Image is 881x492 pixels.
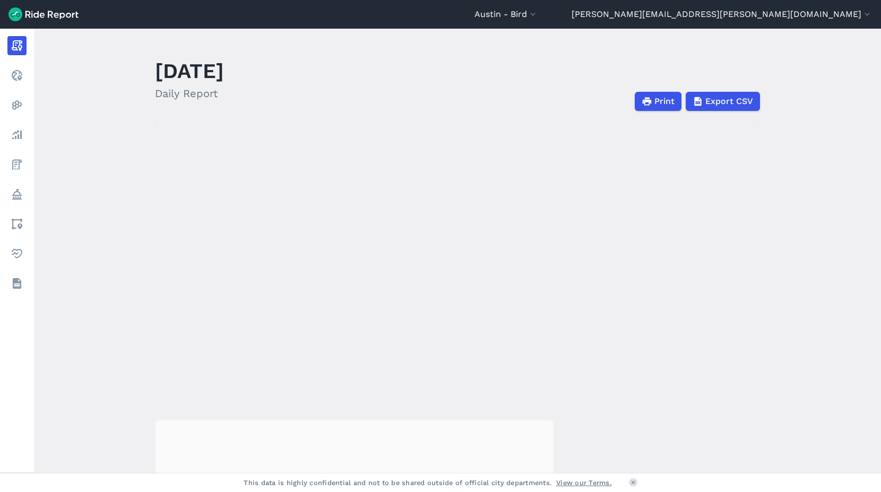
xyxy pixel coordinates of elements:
a: Report [7,36,27,55]
a: Analyze [7,125,27,144]
a: View our Terms. [556,478,612,488]
button: Export CSV [686,92,760,111]
button: Print [635,92,681,111]
button: Austin - Bird [474,8,538,21]
a: Policy [7,185,27,204]
h1: [DATE] [155,56,224,85]
a: Fees [7,155,27,174]
span: Print [654,95,675,108]
a: Heatmaps [7,96,27,115]
span: Export CSV [705,95,753,108]
a: Health [7,244,27,263]
a: Realtime [7,66,27,85]
a: Datasets [7,274,27,293]
img: Ride Report [8,7,79,21]
button: [PERSON_NAME][EMAIL_ADDRESS][PERSON_NAME][DOMAIN_NAME] [572,8,873,21]
a: Areas [7,214,27,234]
h2: Daily Report [155,85,224,101]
